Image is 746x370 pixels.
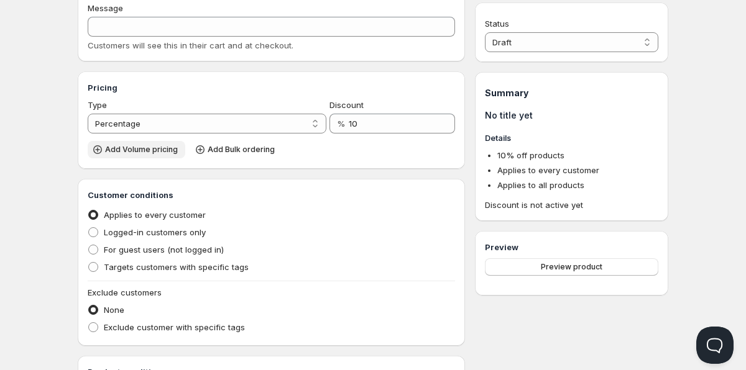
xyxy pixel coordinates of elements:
span: Logged-in customers only [104,227,206,237]
span: Applies to every customer [497,165,599,175]
span: Add Volume pricing [105,145,178,155]
span: Discount [329,100,364,110]
span: % [337,119,345,129]
span: None [104,305,124,315]
h3: Customer conditions [88,189,455,201]
button: Preview product [485,258,658,276]
span: Customers will see this in their cart and at checkout. [88,40,293,50]
h3: Preview [485,241,658,253]
span: For guest users (not logged in) [104,245,224,255]
span: Add Bulk ordering [208,145,275,155]
h3: Details [485,132,658,144]
span: Type [88,100,107,110]
span: Exclude customer with specific tags [104,322,245,332]
span: Status [485,19,509,29]
span: 10 % off products [497,150,564,160]
span: Applies to every customer [104,210,206,220]
iframe: Help Scout Beacon - Open [696,327,734,364]
h1: Summary [485,87,658,99]
span: Message [88,3,123,13]
span: Targets customers with specific tags [104,262,249,272]
h1: No title yet [485,109,658,122]
h3: Pricing [88,81,455,94]
span: Exclude customers [88,287,162,297]
button: Add Bulk ordering [190,141,282,158]
span: Preview product [541,262,602,272]
span: Applies to all products [497,180,584,190]
span: Discount is not active yet [485,199,658,211]
button: Add Volume pricing [88,141,185,158]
